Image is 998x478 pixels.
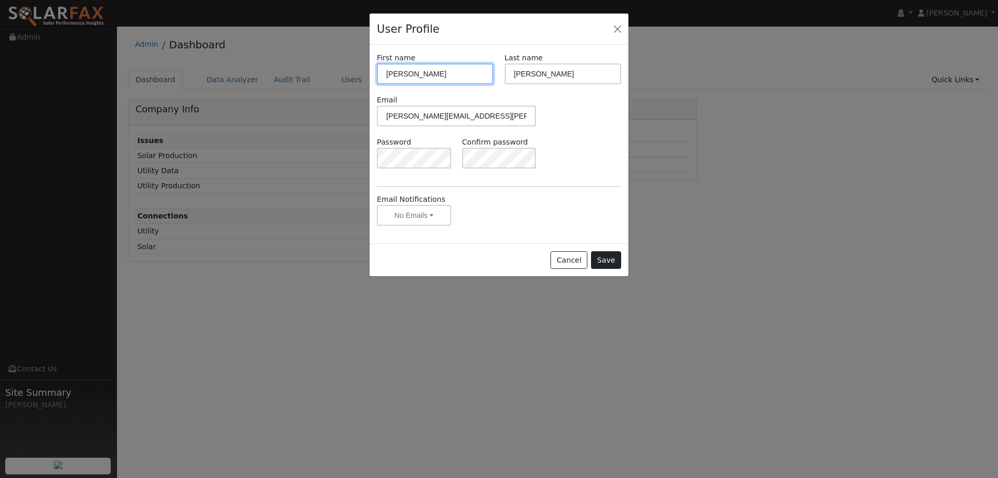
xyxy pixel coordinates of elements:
[505,53,543,63] label: Last name
[462,137,528,148] label: Confirm password
[377,137,411,148] label: Password
[610,21,625,36] button: Close
[377,95,397,106] label: Email
[591,251,621,269] button: Save
[377,21,439,37] h4: User Profile
[550,251,587,269] button: Cancel
[377,194,445,205] label: Email Notifications
[377,205,451,226] button: No Emails
[377,53,415,63] label: First name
